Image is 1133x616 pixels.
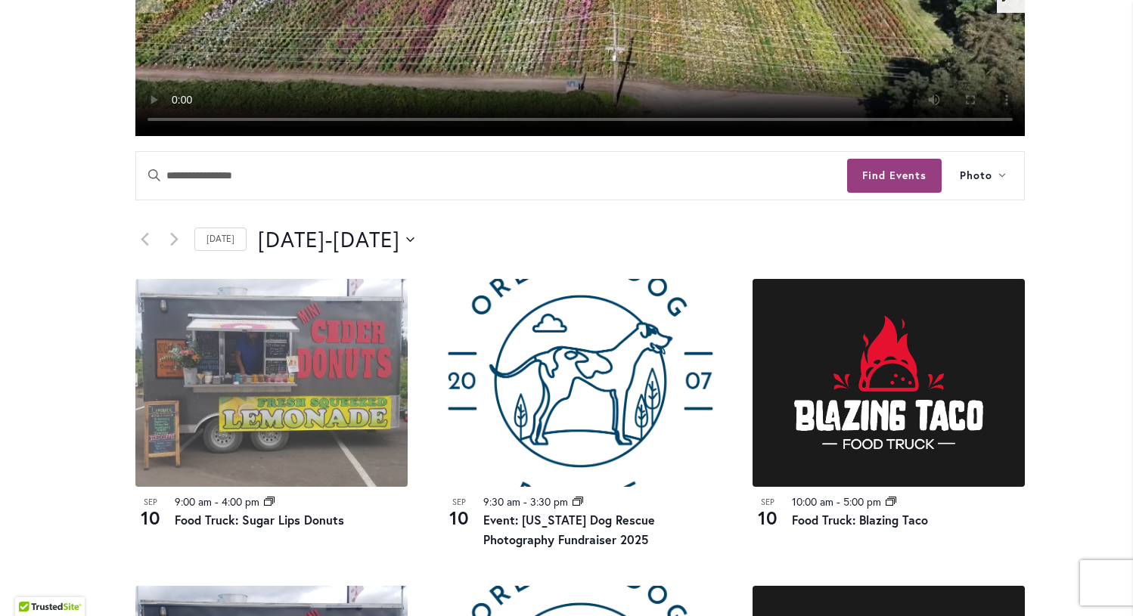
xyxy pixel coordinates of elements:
[333,224,400,255] span: [DATE]
[753,505,783,531] span: 10
[135,505,166,531] span: 10
[11,562,54,605] iframe: Launch Accessibility Center
[523,494,527,509] span: -
[258,224,325,255] span: [DATE]
[847,159,942,193] button: Find Events
[960,167,992,184] span: Photo
[530,494,568,509] time: 3:30 pm
[444,496,474,509] span: Sep
[135,279,408,487] img: Food Truck: Sugar Lips Apple Cider Donuts
[792,512,928,528] a: Food Truck: Blazing Taco
[942,152,1024,200] button: Photo
[136,152,847,200] input: Enter Keyword. Search for events by Keyword.
[843,494,881,509] time: 5:00 pm
[215,494,219,509] span: -
[135,231,154,249] a: Previous Events
[194,228,247,251] a: Click to select today's date
[792,494,833,509] time: 10:00 am
[222,494,259,509] time: 4:00 pm
[444,505,474,531] span: 10
[135,496,166,509] span: Sep
[837,494,840,509] span: -
[483,512,655,547] a: Event: [US_STATE] Dog Rescue Photography Fundraiser 2025
[258,224,414,255] button: Click to toggle datepicker
[325,224,333,255] span: -
[753,496,783,509] span: Sep
[175,512,344,528] a: Food Truck: Sugar Lips Donuts
[444,279,716,487] img: Dog PHotoshoot fundraiser
[175,494,212,509] time: 9:00 am
[165,231,183,249] a: Next Events
[483,494,520,509] time: 9:30 am
[753,279,1025,487] img: Blazing Taco Food Truck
